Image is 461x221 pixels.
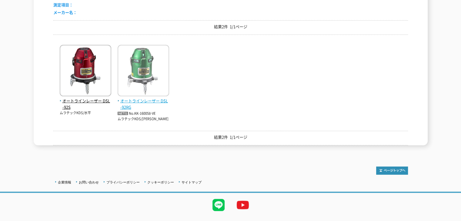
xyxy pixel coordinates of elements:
a: クッキーポリシー [147,180,174,184]
span: 測定項目： [53,2,73,8]
p: ムラテックKDS/[PERSON_NAME] [118,117,169,122]
a: オートラインレーザー DSL-92S [60,91,111,110]
img: YouTube [231,193,255,217]
p: ムラテックKDS/水平 [60,110,111,116]
img: LINE [206,193,231,217]
img: DSL-92RG [118,45,169,98]
a: オートラインレーザー DSL-92RG [118,91,169,110]
a: お問い合わせ [79,180,99,184]
img: トップページへ [376,167,408,175]
span: オートラインレーザー DSL-92RG [118,98,169,110]
img: DSL-92S [60,45,111,98]
a: サイトマップ [182,180,202,184]
p: No.KK-160058-VE [118,110,169,117]
a: プライバシーポリシー [106,180,140,184]
span: メーカー名： [53,9,77,15]
p: 結果2件 1/1ページ [53,24,408,30]
a: 企業情報 [58,180,71,184]
p: 結果2件 1/1ページ [53,134,408,140]
span: オートラインレーザー DSL-92S [60,98,111,110]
